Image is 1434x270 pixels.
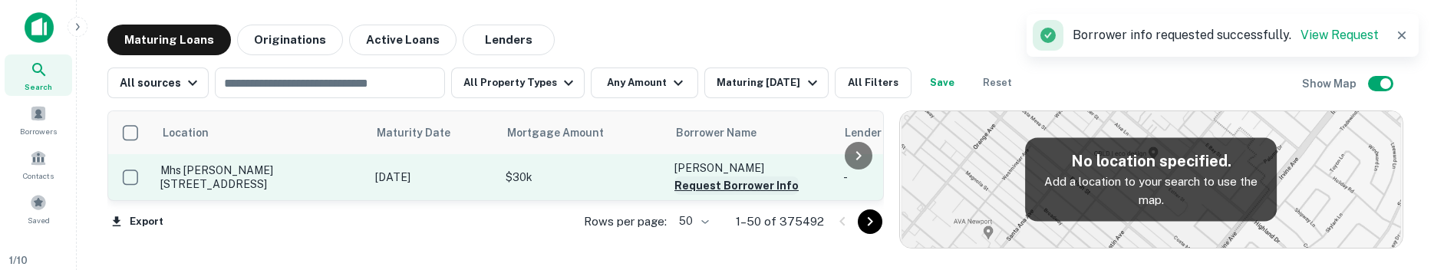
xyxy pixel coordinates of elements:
[107,25,231,55] button: Maturing Loans
[1037,150,1264,173] h5: No location specified.
[591,67,698,98] button: Any Amount
[506,169,659,186] p: $30k
[1300,28,1379,42] a: View Request
[162,123,209,142] span: Location
[858,209,882,234] button: Go to next page
[23,170,54,182] span: Contacts
[973,67,1022,98] button: Reset
[349,25,457,55] button: Active Loans
[368,111,498,154] th: Maturity Date
[20,125,57,137] span: Borrowers
[451,67,585,98] button: All Property Types
[107,210,167,233] button: Export
[584,212,667,231] p: Rows per page:
[900,111,1403,248] img: map-placeholder.webp
[25,81,52,93] span: Search
[107,67,209,98] button: All sources
[918,67,967,98] button: Save your search to get updates of matches that match your search criteria.
[237,25,343,55] button: Originations
[160,163,360,191] p: Mhs [PERSON_NAME][STREET_ADDRESS]
[673,210,711,232] div: 50
[1357,147,1434,221] iframe: Chat Widget
[736,212,824,231] p: 1–50 of 375492
[676,123,757,142] span: Borrower Name
[5,99,72,140] a: Borrowers
[498,111,667,154] th: Mortgage Amount
[507,123,624,142] span: Mortgage Amount
[5,143,72,185] a: Contacts
[5,54,72,96] a: Search
[120,74,202,92] div: All sources
[25,12,54,43] img: capitalize-icon.png
[9,255,28,266] span: 1 / 10
[1302,75,1359,92] h6: Show Map
[28,214,50,226] span: Saved
[377,123,470,142] span: Maturity Date
[463,25,555,55] button: Lenders
[704,67,828,98] button: Maturing [DATE]
[836,111,1081,154] th: Lender
[153,111,368,154] th: Location
[717,74,821,92] div: Maturing [DATE]
[674,176,799,195] button: Request Borrower Info
[375,169,490,186] p: [DATE]
[5,188,72,229] a: Saved
[674,160,828,176] p: [PERSON_NAME]
[835,67,911,98] button: All Filters
[667,111,836,154] th: Borrower Name
[1073,26,1379,44] p: Borrower info requested successfully.
[1037,173,1264,209] p: Add a location to your search to use the map.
